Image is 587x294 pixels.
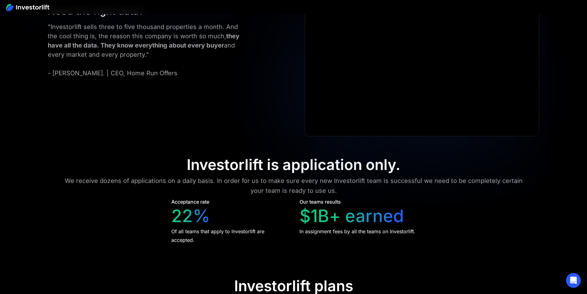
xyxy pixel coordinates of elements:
[305,4,539,136] iframe: Ryan Pineda | Testimonial
[566,273,581,288] div: Open Intercom Messenger
[187,156,400,174] div: Investorlift is application only.
[48,32,239,49] strong: they have all the data. They know everything about every buyer
[300,227,415,236] div: In assignment fees by all the teams on Investorlift.
[48,22,249,78] div: "Investorlift sells three to five thousand properties a month. And the cool thing is, the reason ...
[300,206,404,226] div: $1B+ earned
[171,206,210,226] div: 22%
[171,227,288,244] div: Of all teams that apply to Investorlift are accepted.
[300,198,341,205] div: Our teams results
[59,176,528,196] div: We receive dozens of applications on a daily basis. In order for us to make sure every new Invest...
[171,198,209,205] div: Acceptance rate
